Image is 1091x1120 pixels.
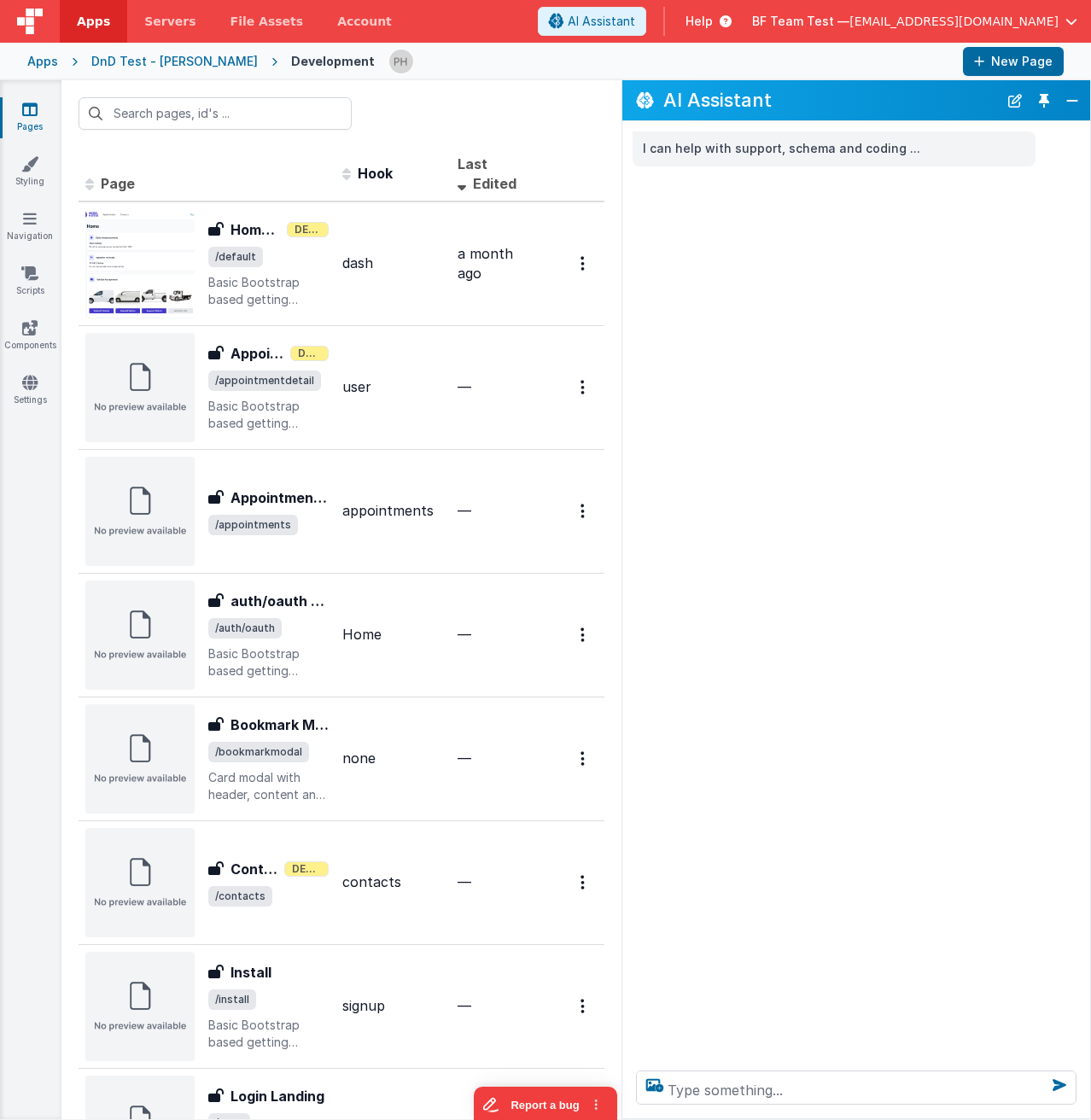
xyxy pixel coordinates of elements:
[208,274,329,308] p: Basic Bootstrap based getting started
[570,865,598,900] button: Options
[342,872,444,892] div: contacts
[570,989,598,1024] button: Options
[230,591,329,611] h3: auth/oauth callback page
[458,626,471,643] span: —
[144,13,195,30] span: Servers
[230,487,329,508] h3: Appointments List
[538,7,646,36] button: AI Assistant
[1003,89,1027,113] button: New Chat
[342,254,444,273] div: dash
[208,645,329,680] p: Basic Bootstrap based getting started
[101,175,135,192] span: Page
[1032,89,1056,113] button: Toggle Pin
[643,138,1025,160] p: I can help with support, schema and coding ...
[389,50,413,73] img: 0d84bb1c9d9d2d05ed0efcca67984133
[230,962,271,983] h3: Install
[208,370,321,391] span: /appointmentdetail
[752,13,1077,30] button: BF Team Test — [EMAIL_ADDRESS][DOMAIN_NAME]
[663,90,998,110] h2: AI Assistant
[342,625,444,645] div: Home
[230,13,304,30] span: File Assets
[458,502,471,519] span: —
[458,750,471,767] span: —
[208,618,282,639] span: /auth/oauth
[208,989,256,1010] span: /install
[1061,89,1083,113] button: Close
[570,370,598,405] button: Options
[208,1017,329,1051] p: Basic Bootstrap based getting started
[458,378,471,395] span: —
[230,219,280,240] h3: Home / Landing
[963,47,1064,76] button: New Page
[208,515,298,535] span: /appointments
[458,873,471,890] span: —
[570,246,598,281] button: Options
[342,996,444,1016] div: signup
[284,861,329,877] span: Dev Data
[342,377,444,397] div: user
[342,749,444,768] div: none
[458,155,516,192] span: Last Edited
[27,53,58,70] div: Apps
[208,769,329,803] p: Card modal with header, content and footer groups. Has close icon too
[287,222,329,237] span: Dev Data
[230,859,277,879] h3: Contacts List
[208,247,263,267] span: /default
[91,53,258,70] div: DnD Test - [PERSON_NAME]
[568,13,635,30] span: AI Assistant
[570,493,598,528] button: Options
[208,742,309,762] span: /bookmarkmodal
[342,501,444,521] div: appointments
[849,13,1059,30] span: [EMAIL_ADDRESS][DOMAIN_NAME]
[77,13,110,30] span: Apps
[458,997,471,1014] span: —
[752,13,849,30] span: BF Team Test —
[290,346,329,361] span: Dev Data
[230,343,283,364] h3: Appointment Detail
[570,617,598,652] button: Options
[291,53,375,70] div: Development
[570,741,598,776] button: Options
[358,165,393,182] span: Hook
[686,13,713,30] span: Help
[79,97,352,130] input: Search pages, id's ...
[208,398,329,432] p: Basic Bootstrap based getting started
[230,715,329,735] h3: Bookmark Modal
[230,1086,324,1106] h3: Login Landing
[208,886,272,907] span: /contacts
[458,245,513,282] span: a month ago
